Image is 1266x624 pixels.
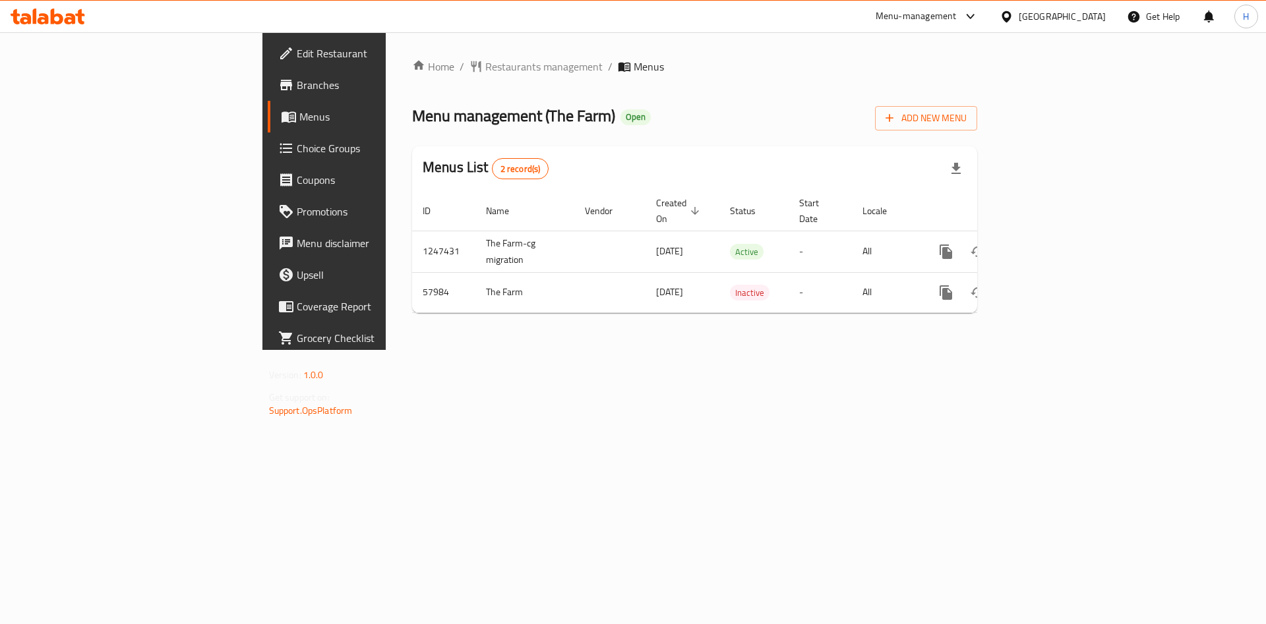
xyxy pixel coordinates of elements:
[268,322,474,354] a: Grocery Checklist
[799,195,836,227] span: Start Date
[297,77,464,93] span: Branches
[297,204,464,219] span: Promotions
[268,132,474,164] a: Choice Groups
[268,69,474,101] a: Branches
[920,191,1068,231] th: Actions
[852,231,920,272] td: All
[634,59,664,74] span: Menus
[469,59,603,74] a: Restaurants management
[730,244,764,260] span: Active
[475,272,574,312] td: The Farm
[789,272,852,312] td: -
[962,277,994,308] button: Change Status
[268,38,474,69] a: Edit Restaurant
[268,196,474,227] a: Promotions
[297,235,464,251] span: Menu disclaimer
[608,59,613,74] li: /
[297,267,464,283] span: Upsell
[656,242,683,260] span: [DATE]
[656,195,704,227] span: Created On
[620,109,651,125] div: Open
[930,236,962,268] button: more
[940,153,972,184] div: Export file
[268,259,474,291] a: Upsell
[475,231,574,272] td: The Farm-cg migration
[297,45,464,61] span: Edit Restaurant
[930,277,962,308] button: more
[412,101,615,130] span: Menu management ( The Farm )
[423,203,448,219] span: ID
[412,59,977,74] nav: breadcrumb
[789,231,852,272] td: -
[297,298,464,314] span: Coverage Report
[268,291,474,322] a: Coverage Report
[423,157,549,179] h2: Menus List
[269,402,353,419] a: Support.OpsPlatform
[303,366,324,383] span: 1.0.0
[730,285,769,300] span: Inactive
[585,203,630,219] span: Vendor
[862,203,904,219] span: Locale
[268,227,474,259] a: Menu disclaimer
[1243,9,1249,24] span: H
[268,101,474,132] a: Menus
[876,9,957,24] div: Menu-management
[485,59,603,74] span: Restaurants management
[269,366,301,383] span: Version:
[299,109,464,125] span: Menus
[297,172,464,188] span: Coupons
[492,158,549,179] div: Total records count
[620,111,651,123] span: Open
[962,236,994,268] button: Change Status
[486,203,526,219] span: Name
[875,106,977,130] button: Add New Menu
[852,272,920,312] td: All
[886,110,967,127] span: Add New Menu
[297,140,464,156] span: Choice Groups
[730,244,764,260] div: Active
[269,389,330,406] span: Get support on:
[730,203,773,219] span: Status
[656,283,683,300] span: [DATE]
[493,163,549,175] span: 2 record(s)
[412,191,1068,313] table: enhanced table
[297,330,464,346] span: Grocery Checklist
[1019,9,1106,24] div: [GEOGRAPHIC_DATA]
[268,164,474,196] a: Coupons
